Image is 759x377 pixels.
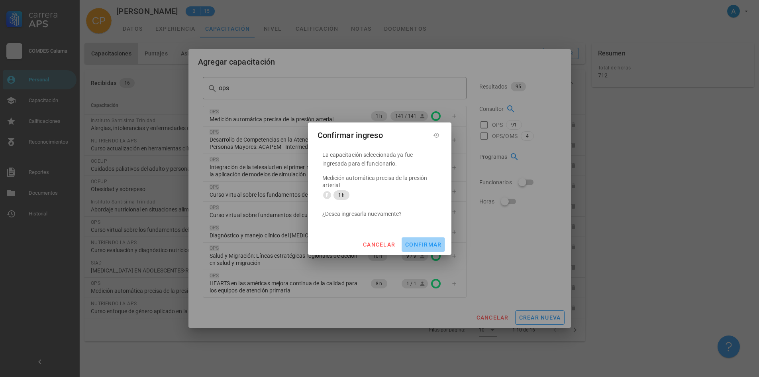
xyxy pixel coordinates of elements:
[322,209,437,218] p: ¿Desea ingresarla nuevamente?
[405,241,441,248] span: confirmar
[322,150,437,168] p: La capacitación seleccionada ya fue ingresada para el funcionario.
[338,190,345,200] span: 1 h
[363,241,395,248] span: cancelar
[322,174,437,189] div: Medición automática precisa de la presión arterial
[359,237,398,252] button: cancelar
[318,129,383,142] div: Confirmar ingreso
[402,237,445,252] button: confirmar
